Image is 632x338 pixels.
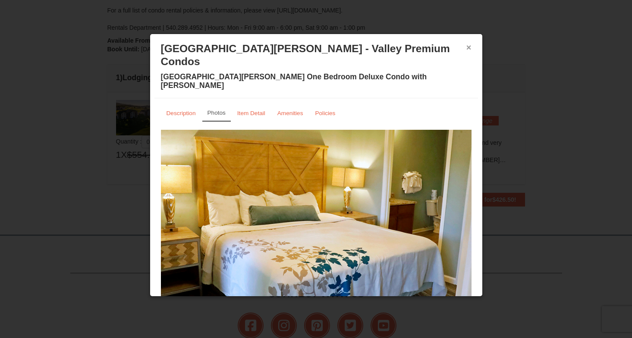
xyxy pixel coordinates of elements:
h3: [GEOGRAPHIC_DATA][PERSON_NAME] - Valley Premium Condos [161,42,472,68]
h4: [GEOGRAPHIC_DATA][PERSON_NAME] One Bedroom Deluxe Condo with [PERSON_NAME] [161,72,472,90]
small: Amenities [277,110,303,116]
img: 18876286-122-159e5707.jpg [161,130,472,300]
small: Photos [208,110,226,116]
small: Description [167,110,196,116]
a: Policies [309,105,341,122]
a: Item Detail [232,105,271,122]
a: Description [161,105,201,122]
button: × [466,43,472,52]
small: Policies [315,110,335,116]
a: Amenities [272,105,309,122]
a: Photos [202,105,231,122]
small: Item Detail [237,110,265,116]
